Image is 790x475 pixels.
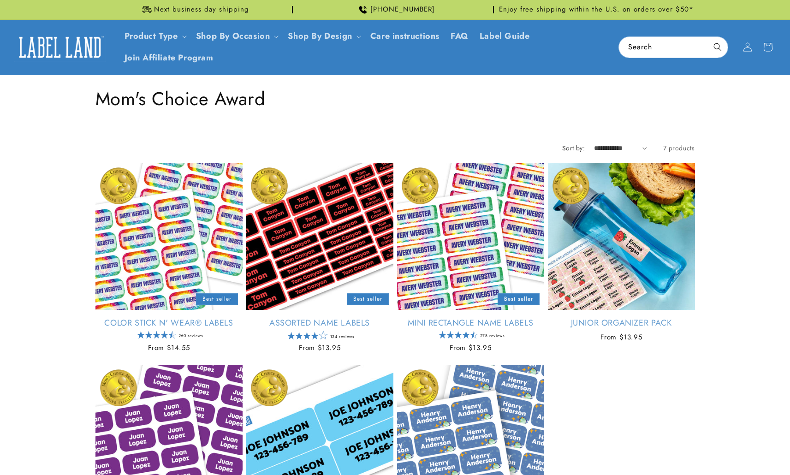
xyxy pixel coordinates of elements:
[397,318,544,328] a: Mini Rectangle Name Labels
[707,37,728,57] button: Search
[663,143,695,153] span: 7 products
[119,47,219,69] a: Join Affiliate Program
[125,30,178,42] a: Product Type
[95,87,695,111] h1: Mom's Choice Award
[499,5,694,14] span: Enjoy free shipping within the U.S. on orders over $50*
[125,53,214,63] span: Join Affiliate Program
[370,31,440,42] span: Care instructions
[596,432,781,466] iframe: Gorgias Floating Chat
[11,30,110,65] a: Label Land
[548,318,695,328] a: Junior Organizer Pack
[288,30,352,42] a: Shop By Design
[562,143,585,153] label: Sort by:
[370,5,435,14] span: [PHONE_NUMBER]
[154,5,249,14] span: Next business day shipping
[190,25,283,47] summary: Shop By Occasion
[480,31,530,42] span: Label Guide
[282,25,364,47] summary: Shop By Design
[95,318,243,328] a: Color Stick N' Wear® Labels
[451,31,469,42] span: FAQ
[14,33,106,61] img: Label Land
[474,25,535,47] a: Label Guide
[119,25,190,47] summary: Product Type
[246,318,393,328] a: Assorted Name Labels
[196,31,270,42] span: Shop By Occasion
[445,25,474,47] a: FAQ
[365,25,445,47] a: Care instructions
